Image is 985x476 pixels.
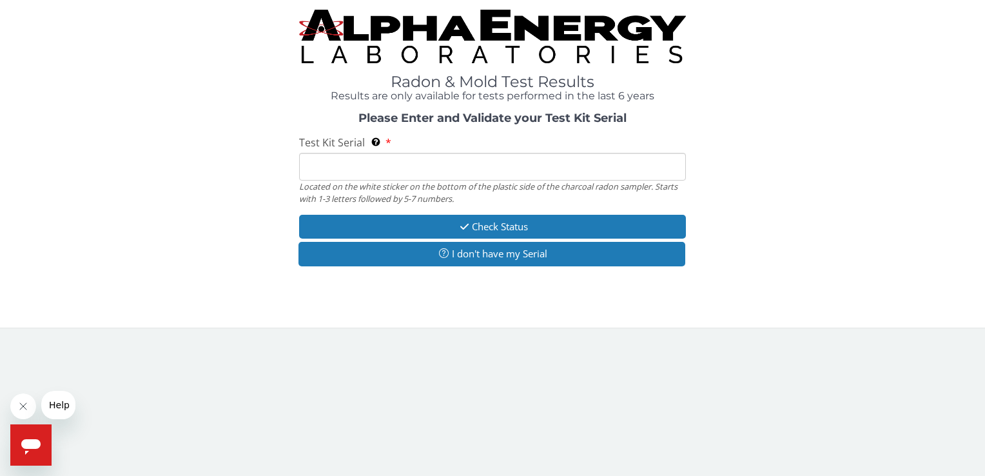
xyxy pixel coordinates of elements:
strong: Please Enter and Validate your Test Kit Serial [358,111,627,125]
h4: Results are only available for tests performed in the last 6 years [299,90,685,102]
iframe: Button to launch messaging window [10,424,52,466]
iframe: Close message [10,393,36,419]
img: TightCrop.jpg [299,10,685,63]
div: Located on the white sticker on the bottom of the plastic side of the charcoal radon sampler. Sta... [299,181,685,204]
h1: Radon & Mold Test Results [299,74,685,90]
iframe: Message from company [41,391,75,419]
span: Test Kit Serial [299,135,365,150]
button: Check Status [299,215,685,239]
button: I don't have my Serial [298,242,685,266]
